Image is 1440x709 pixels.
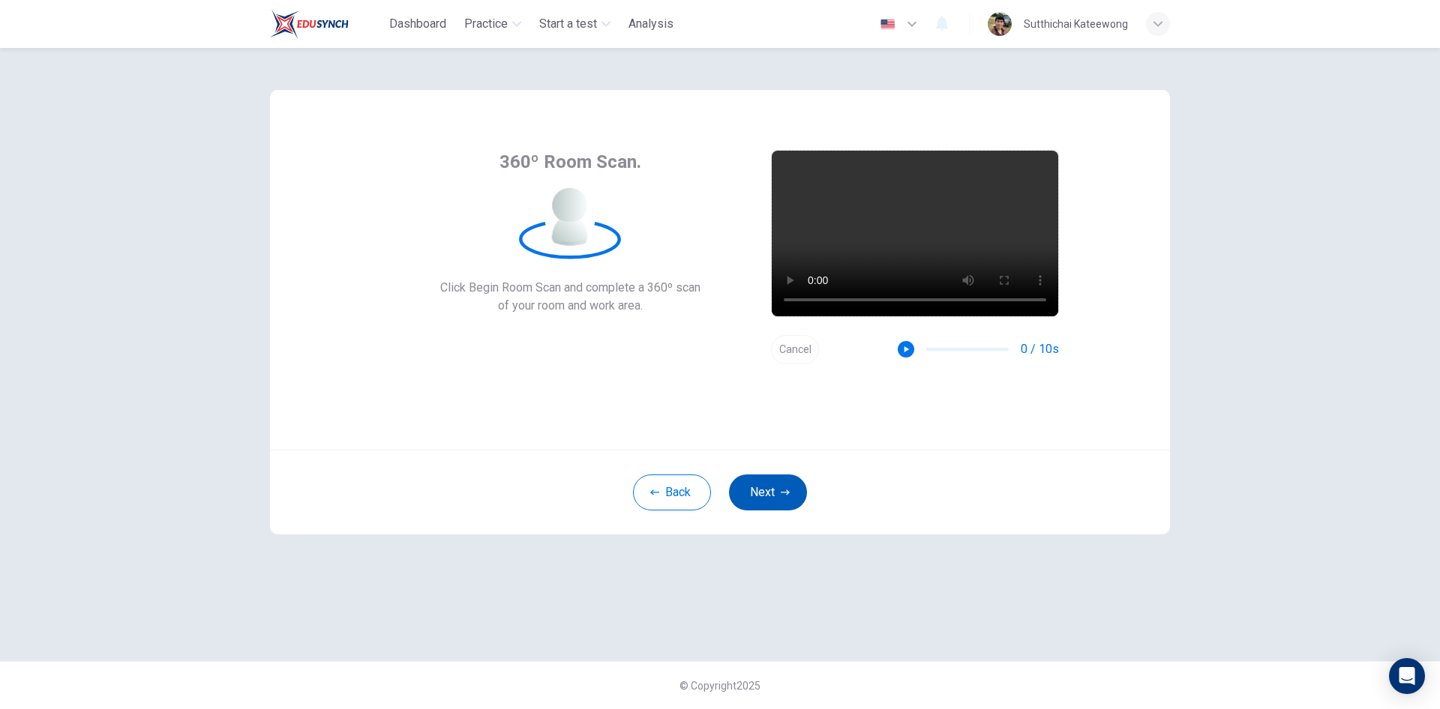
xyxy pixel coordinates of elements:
button: Dashboard [383,10,452,37]
img: en [878,19,897,30]
span: 360º Room Scan. [499,150,641,174]
button: Back [633,474,711,510]
img: Train Test logo [270,9,349,39]
span: Click Begin Room Scan and complete a 360º scan [440,279,700,297]
button: Next [729,474,807,510]
span: © Copyright 2025 [679,680,760,692]
button: Cancel [771,335,819,364]
span: Practice [464,15,508,33]
span: of your room and work area. [440,297,700,315]
button: Start a test [533,10,616,37]
button: Practice [458,10,527,37]
span: Analysis [628,15,673,33]
a: Train Test logo [270,9,383,39]
img: Profile picture [988,12,1012,36]
div: Open Intercom Messenger [1389,658,1425,694]
div: Sutthichai Kateewong [1024,15,1128,33]
span: Start a test [539,15,597,33]
button: Analysis [622,10,679,37]
span: 0 / 10s [1021,340,1059,358]
span: Dashboard [389,15,446,33]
